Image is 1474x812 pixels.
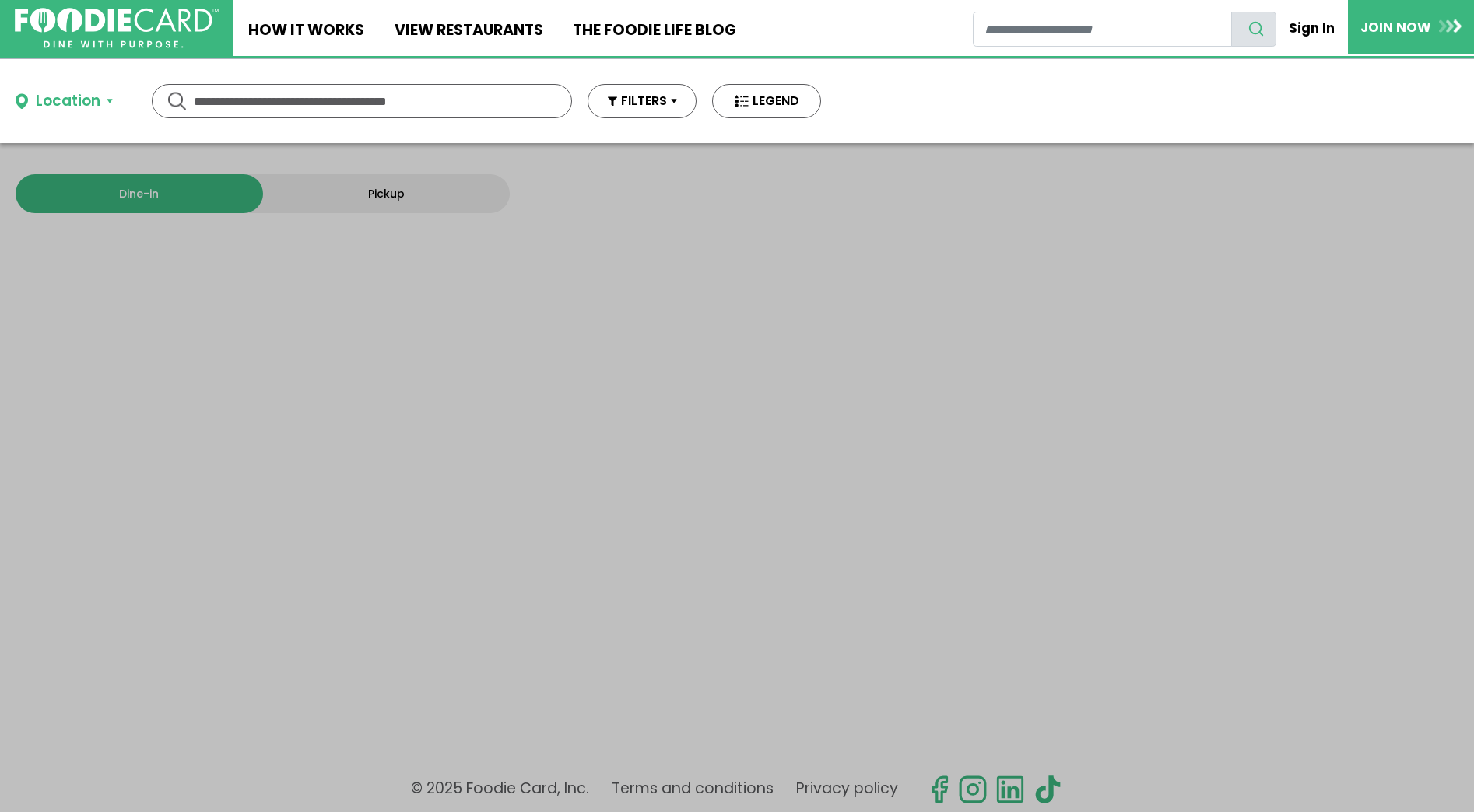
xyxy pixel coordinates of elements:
input: restaurant search [973,12,1232,47]
button: FILTERS [588,84,697,118]
div: Location [36,90,100,113]
a: Sign In [1276,11,1348,45]
button: Location [16,90,113,113]
button: LEGEND [712,84,821,118]
button: search [1231,12,1276,47]
img: FoodieCard; Eat, Drink, Save, Donate [15,8,219,49]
